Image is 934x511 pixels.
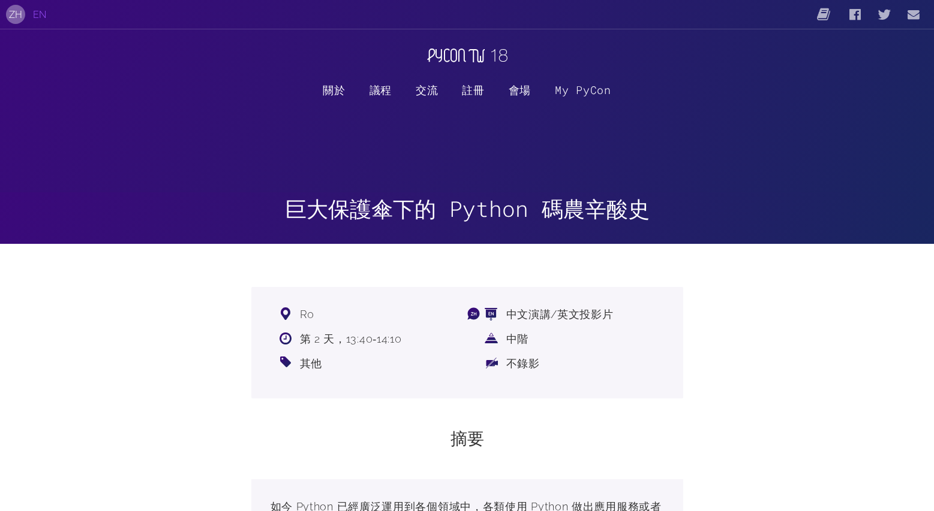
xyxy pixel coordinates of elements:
label: 議程 [370,70,392,108]
span: 不錄影 [506,355,669,373]
h2: 摘要 [251,427,683,450]
dfn: 時段： [257,331,293,348]
label: 註冊 [462,70,484,108]
dfn: Python 難易度： [463,331,499,348]
span: 中階 [506,331,669,348]
span: 第 2 天，13:40‑14:10 [300,331,463,348]
a: EN [33,9,46,20]
label: 交流 [416,70,438,108]
a: My PyCon [555,70,611,108]
span: R0 [300,306,463,323]
button: ZH [6,5,25,24]
dfn: 語言： [463,306,499,323]
a: 會場 [509,70,531,108]
a: 關於 [323,70,345,108]
span: 其他 [300,355,463,373]
button: EN [30,5,49,24]
span: 中文演講/英文投影片 [506,306,669,323]
dfn: 主題分類： [257,354,293,371]
dfn: 地點： [257,306,293,323]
